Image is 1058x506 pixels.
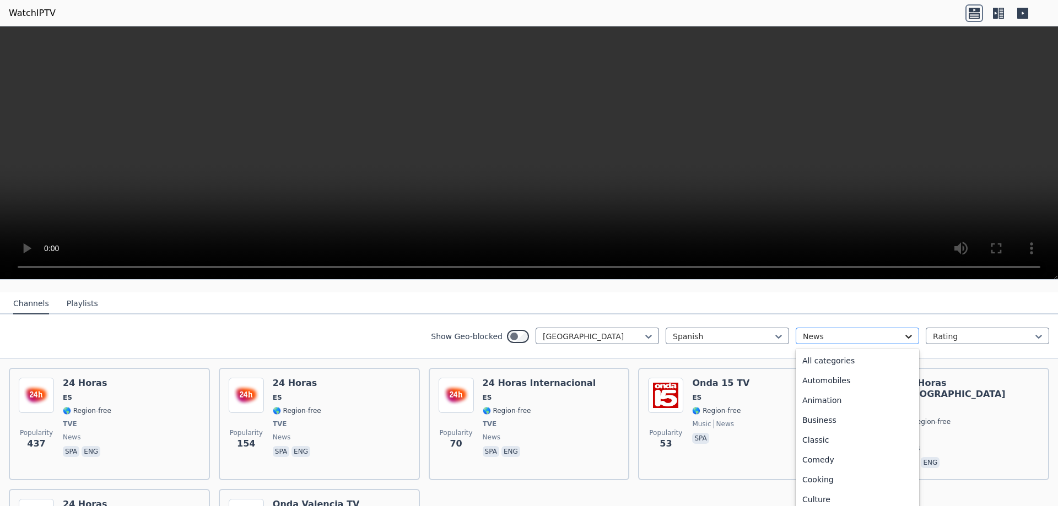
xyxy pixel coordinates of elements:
[483,393,492,402] span: ES
[63,378,111,389] h6: 24 Horas
[439,378,474,413] img: 24 Horas Internacional
[692,378,749,389] h6: Onda 15 TV
[273,406,321,415] span: 🌎 Region-free
[273,393,282,402] span: ES
[796,470,919,489] div: Cooking
[501,446,520,457] p: eng
[63,406,111,415] span: 🌎 Region-free
[692,433,709,444] p: spa
[483,420,497,428] span: TVE
[13,293,49,314] button: Channels
[902,417,951,426] span: 🌎 Region-free
[649,428,682,437] span: Popularity
[714,420,734,428] span: news
[273,420,287,428] span: TVE
[692,420,711,428] span: music
[660,437,672,450] span: 53
[19,378,54,413] img: 24 Horas
[796,430,919,450] div: Classic
[796,450,919,470] div: Comedy
[63,446,79,457] p: spa
[63,420,77,428] span: TVE
[230,428,263,437] span: Popularity
[431,331,503,342] label: Show Geo-blocked
[292,446,310,457] p: eng
[67,293,98,314] button: Playlists
[63,433,80,442] span: news
[273,378,321,389] h6: 24 Horas
[9,7,56,20] a: WatchIPTV
[440,428,473,437] span: Popularity
[483,433,500,442] span: news
[921,457,940,468] p: eng
[648,378,683,413] img: Onda 15 TV
[796,351,919,371] div: All categories
[273,433,290,442] span: news
[796,371,919,390] div: Automobiles
[63,393,72,402] span: ES
[692,406,741,415] span: 🌎 Region-free
[902,378,1039,400] h6: 24 Horas [GEOGRAPHIC_DATA]
[450,437,462,450] span: 70
[20,428,53,437] span: Popularity
[82,446,100,457] p: eng
[796,390,919,410] div: Animation
[27,437,45,450] span: 437
[483,378,596,389] h6: 24 Horas Internacional
[483,406,531,415] span: 🌎 Region-free
[483,446,499,457] p: spa
[273,446,289,457] p: spa
[237,437,255,450] span: 154
[796,410,919,430] div: Business
[229,378,264,413] img: 24 Horas
[692,393,701,402] span: ES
